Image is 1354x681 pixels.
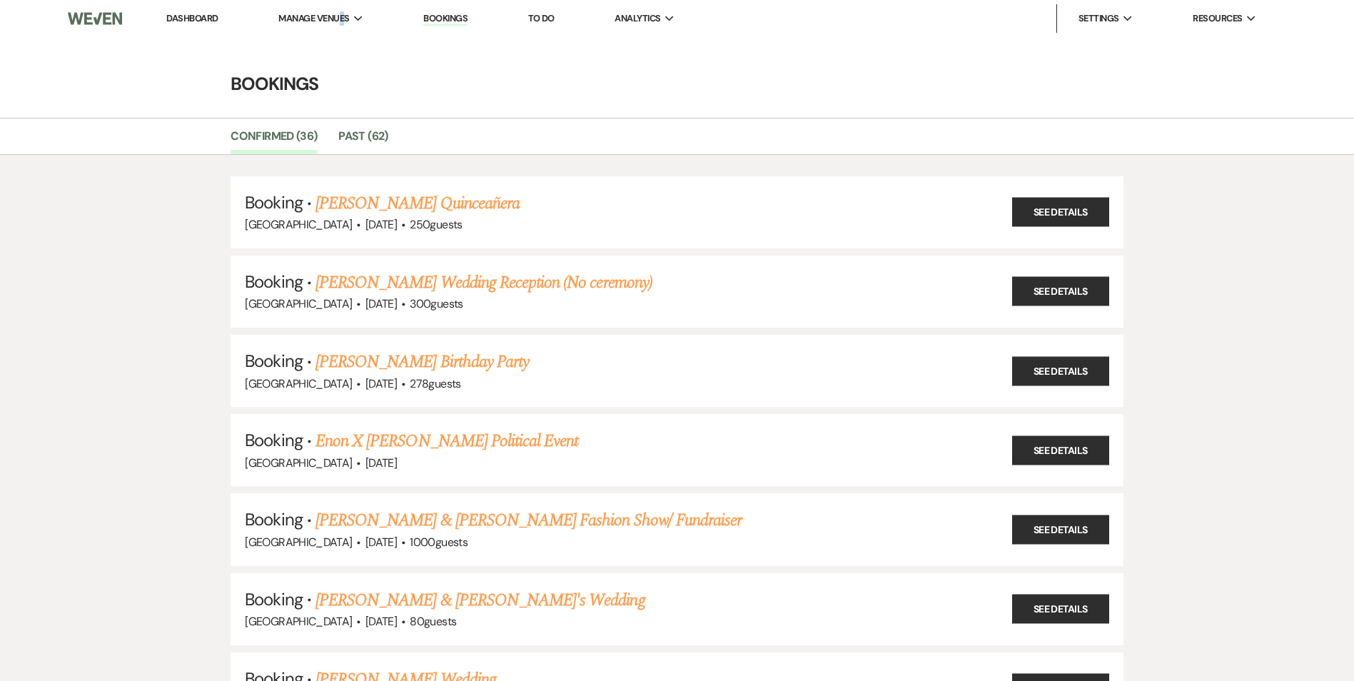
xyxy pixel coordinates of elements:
[245,296,352,311] span: [GEOGRAPHIC_DATA]
[1012,435,1109,465] a: See Details
[245,217,352,232] span: [GEOGRAPHIC_DATA]
[410,614,456,629] span: 80 guests
[315,191,520,216] a: [PERSON_NAME] Quinceañera
[365,217,397,232] span: [DATE]
[315,508,742,533] a: [PERSON_NAME] & [PERSON_NAME] Fashion Show/ Fundraiser
[1012,515,1109,544] a: See Details
[410,217,462,232] span: 250 guests
[410,376,460,391] span: 278 guests
[245,588,302,610] span: Booking
[231,127,317,154] a: Confirmed (36)
[245,614,352,629] span: [GEOGRAPHIC_DATA]
[1012,277,1109,306] a: See Details
[315,587,645,613] a: [PERSON_NAME] & [PERSON_NAME]'s Wedding
[166,12,218,24] a: Dashboard
[245,376,352,391] span: [GEOGRAPHIC_DATA]
[365,296,397,311] span: [DATE]
[278,11,349,26] span: Manage Venues
[365,455,397,470] span: [DATE]
[315,349,529,375] a: [PERSON_NAME] Birthday Party
[365,376,397,391] span: [DATE]
[245,535,352,550] span: [GEOGRAPHIC_DATA]
[163,71,1191,96] h4: Bookings
[315,270,652,296] a: [PERSON_NAME] Wedding Reception (No ceremony)
[245,455,352,470] span: [GEOGRAPHIC_DATA]
[245,191,302,213] span: Booking
[365,535,397,550] span: [DATE]
[245,350,302,372] span: Booking
[1193,11,1242,26] span: Resources
[245,429,302,451] span: Booking
[315,428,578,454] a: Enon X [PERSON_NAME] Political Event
[615,11,660,26] span: Analytics
[1012,595,1109,624] a: See Details
[423,12,468,26] a: Bookings
[245,271,302,293] span: Booking
[410,296,463,311] span: 300 guests
[68,4,122,34] img: Weven Logo
[1078,11,1119,26] span: Settings
[338,127,388,154] a: Past (62)
[365,614,397,629] span: [DATE]
[1012,356,1109,385] a: See Details
[528,12,555,24] a: To Do
[245,508,302,530] span: Booking
[1012,198,1109,227] a: See Details
[410,535,468,550] span: 1000 guests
